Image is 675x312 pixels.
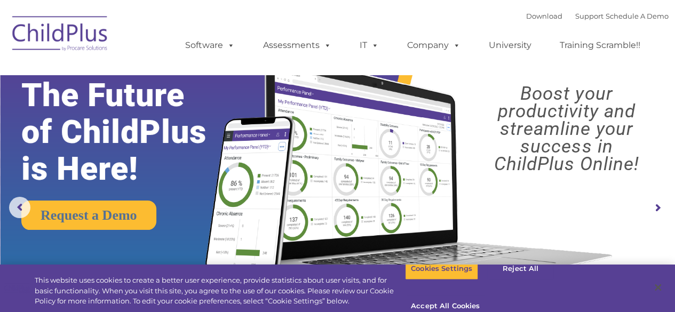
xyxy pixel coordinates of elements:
[7,9,114,62] img: ChildPlus by Procare Solutions
[646,276,670,299] button: Close
[526,12,669,20] font: |
[349,35,390,56] a: IT
[148,70,181,78] span: Last name
[478,35,542,56] a: University
[396,35,471,56] a: Company
[549,35,651,56] a: Training Scramble!!
[21,77,237,187] rs-layer: The Future of ChildPlus is Here!
[35,275,405,307] div: This website uses cookies to create a better user experience, provide statistics about user visit...
[526,12,562,20] a: Download
[575,12,603,20] a: Support
[466,85,666,173] rs-layer: Boost your productivity and streamline your success in ChildPlus Online!
[606,12,669,20] a: Schedule A Demo
[405,258,478,280] button: Cookies Settings
[252,35,342,56] a: Assessments
[487,258,554,280] button: Reject All
[21,201,156,230] a: Request a Demo
[174,35,245,56] a: Software
[148,114,194,122] span: Phone number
